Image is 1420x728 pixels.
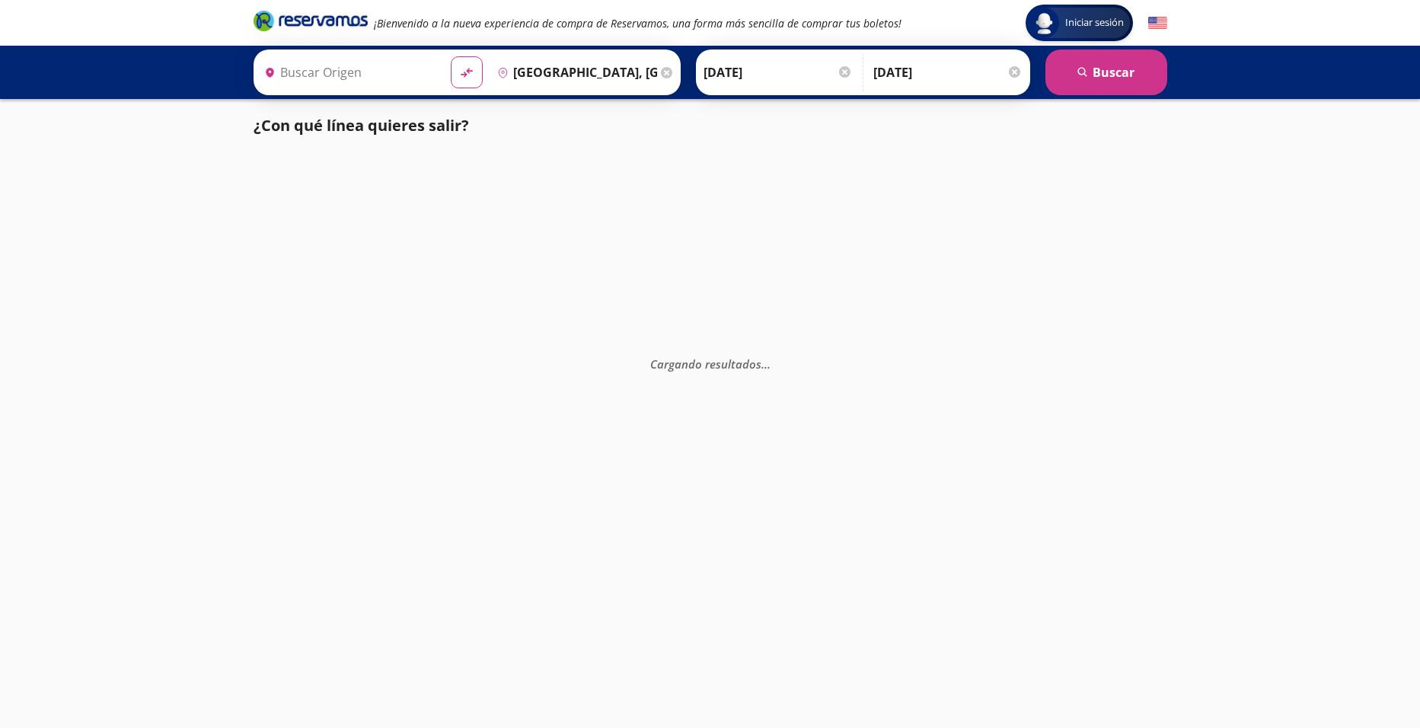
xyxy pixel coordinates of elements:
em: ¡Bienvenido a la nueva experiencia de compra de Reservamos, una forma más sencilla de comprar tus... [374,16,901,30]
input: Buscar Origen [258,53,439,91]
em: Cargando resultados [650,356,771,372]
span: Iniciar sesión [1059,15,1130,30]
span: . [761,356,764,372]
input: Opcional [873,53,1023,91]
span: . [767,356,771,372]
button: English [1148,14,1167,33]
input: Buscar Destino [491,53,657,91]
span: . [764,356,767,372]
input: Elegir Fecha [704,53,853,91]
a: Brand Logo [254,9,368,37]
i: Brand Logo [254,9,368,32]
p: ¿Con qué línea quieres salir? [254,114,469,137]
button: Buscar [1045,49,1167,95]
